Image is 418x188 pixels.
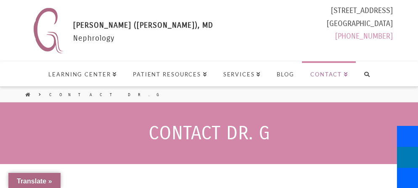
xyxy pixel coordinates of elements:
[29,4,67,57] img: Nephrology
[335,31,393,41] a: [PHONE_NUMBER]
[268,61,302,86] a: Blog
[48,72,117,77] span: Learning Center
[397,147,418,168] a: LinkedIn
[17,178,52,185] span: Translate »
[49,92,167,98] a: Contact Dr. G
[397,126,418,147] a: Facebook
[73,21,213,30] span: [PERSON_NAME] ([PERSON_NAME]), MD
[327,4,393,46] div: [STREET_ADDRESS] [GEOGRAPHIC_DATA]
[124,61,215,86] a: Patient Resources
[277,72,294,77] span: Blog
[302,61,356,86] a: Contact
[223,72,261,77] span: Services
[215,61,269,86] a: Services
[73,19,213,57] div: Nephrology
[40,61,124,86] a: Learning Center
[310,72,348,77] span: Contact
[133,72,207,77] span: Patient Resources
